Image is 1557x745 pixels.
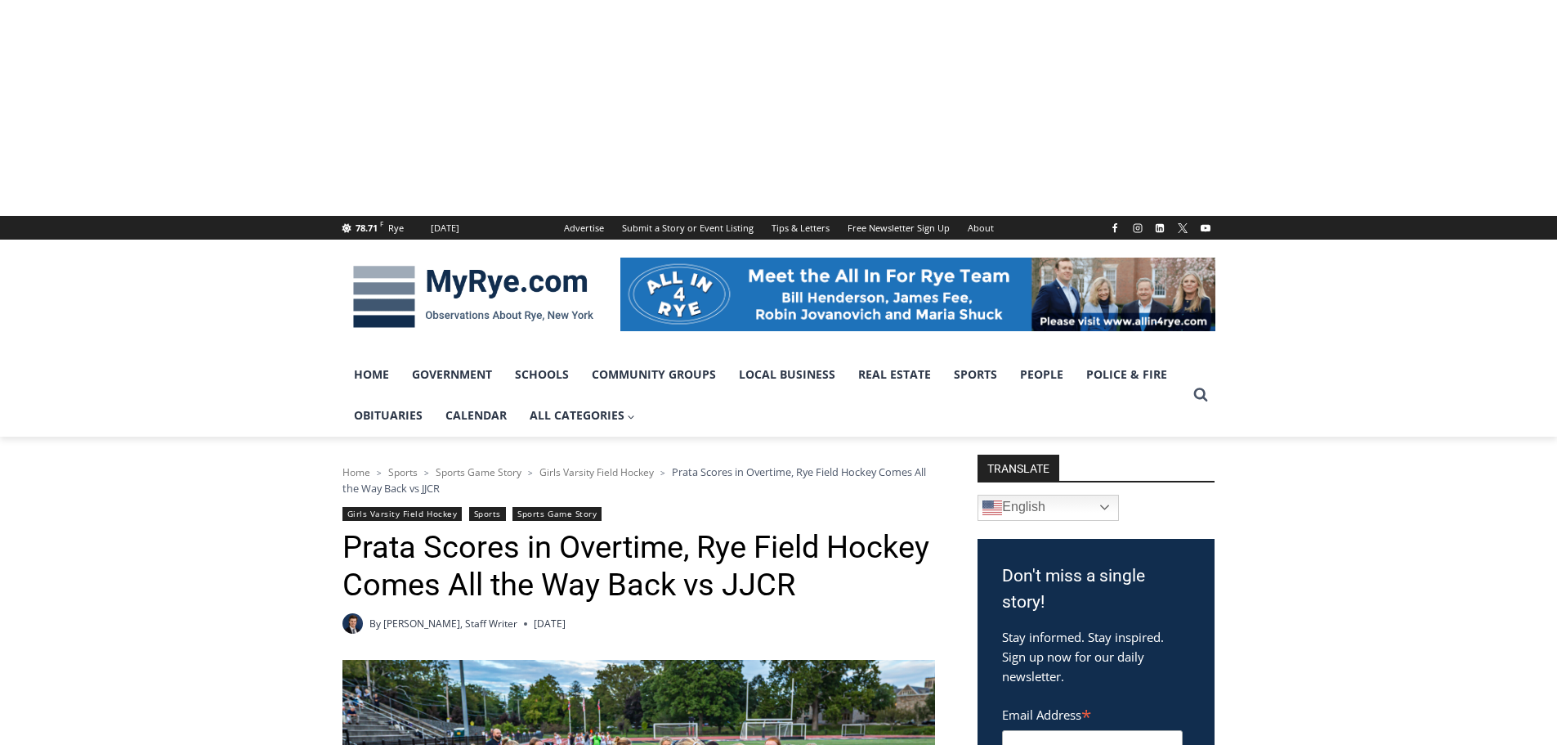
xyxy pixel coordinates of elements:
span: By [369,616,381,631]
time: [DATE] [534,616,566,631]
strong: TRANSLATE [978,455,1059,481]
a: Facebook [1105,218,1125,238]
a: About [959,216,1003,240]
a: Schools [503,354,580,395]
a: Home [342,465,370,479]
span: > [528,467,533,478]
div: Rye [388,221,404,236]
label: Email Address [1002,698,1183,728]
span: Prata Scores in Overtime, Rye Field Hockey Comes All the Way Back vs JJCR [342,465,926,496]
p: Stay informed. Stay inspired. Sign up now for our daily newsletter. [1002,627,1190,686]
a: Community Groups [580,354,727,395]
a: Home [342,354,400,395]
a: YouTube [1196,218,1215,238]
span: All Categories [530,406,636,424]
a: Sports [469,507,506,521]
a: Sports [942,354,1009,395]
nav: Breadcrumbs [342,464,935,497]
a: Instagram [1128,218,1148,238]
img: MyRye.com [342,254,604,339]
h3: Don't miss a single story! [1002,563,1190,615]
span: F [380,219,383,228]
span: > [424,467,429,478]
a: Free Newsletter Sign Up [839,216,959,240]
a: All Categories [518,395,647,436]
a: Submit a Story or Event Listing [613,216,763,240]
span: > [660,467,665,478]
a: Author image [342,613,363,634]
div: [DATE] [431,221,459,236]
a: Sports [388,465,418,479]
a: Obituaries [342,395,434,436]
a: People [1009,354,1075,395]
a: Real Estate [847,354,942,395]
img: All in for Rye [620,258,1215,331]
a: Sports Game Story [512,507,602,521]
span: > [377,467,382,478]
a: X [1173,218,1192,238]
a: Advertise [555,216,613,240]
a: English [978,495,1119,521]
a: Sports Game Story [436,465,521,479]
a: Police & Fire [1075,354,1179,395]
nav: Secondary Navigation [555,216,1003,240]
img: Charlie Morris headshot PROFESSIONAL HEADSHOT [342,613,363,634]
a: Calendar [434,395,518,436]
button: View Search Form [1186,380,1215,410]
a: [PERSON_NAME], Staff Writer [383,617,517,631]
a: Local Business [727,354,847,395]
h1: Prata Scores in Overtime, Rye Field Hockey Comes All the Way Back vs JJCR [342,529,935,604]
a: Government [400,354,503,395]
img: en [982,498,1002,518]
a: Tips & Letters [763,216,839,240]
span: 78.71 [356,222,378,234]
a: Linkedin [1150,218,1170,238]
nav: Primary Navigation [342,354,1186,437]
a: Girls Varsity Field Hockey [539,465,654,479]
a: Girls Varsity Field Hockey [342,507,463,521]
